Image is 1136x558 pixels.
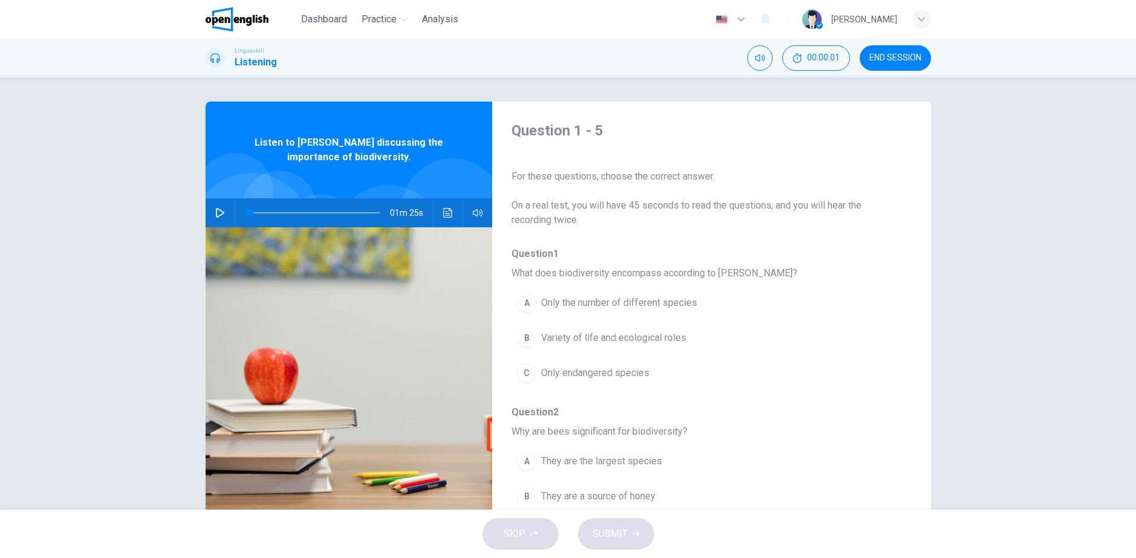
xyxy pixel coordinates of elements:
img: Listen to Dr. Laura Thompson discussing the importance of biodiversity. [206,227,493,522]
button: Practice [357,8,412,30]
span: They are the largest species [541,454,662,469]
span: Analysis [422,12,458,27]
span: Dashboard [301,12,347,27]
span: Question 2 [511,405,892,420]
span: Question 1 [511,247,892,261]
button: BThey are a source of honey [511,481,848,511]
img: Profile picture [802,10,822,29]
button: Dashboard [296,8,352,30]
button: END SESSION [860,45,931,71]
button: AThey are the largest species [511,446,848,476]
div: [PERSON_NAME] [831,12,897,27]
div: A [517,293,536,313]
img: en [714,15,729,24]
span: 01m 25s [390,198,433,227]
a: OpenEnglish logo [206,7,297,31]
span: Only the number of different species [541,296,697,310]
button: AOnly the number of different species [511,288,848,318]
span: What does biodiversity encompass according to [PERSON_NAME]? [511,266,892,281]
span: Variety of life and ecological roles [541,331,686,345]
div: A [517,452,536,471]
div: Mute [747,45,773,71]
span: Why are bees significant for biodiversity? [511,424,892,439]
span: They are a source of honey [541,489,655,504]
button: 00:00:01 [782,45,850,71]
span: 00:00:01 [807,53,840,63]
span: Listen to [PERSON_NAME] discussing the importance of biodiversity. [245,135,453,164]
button: Click to see the audio transcription [438,198,458,227]
span: Linguaskill [235,47,264,55]
span: Only endangered species [541,366,649,380]
h1: Listening [235,55,277,70]
img: OpenEnglish logo [206,7,269,31]
div: B [517,328,536,348]
h4: Question 1 - 5 [511,121,892,140]
div: C [517,363,536,383]
span: On a real test, you will have 45 seconds to read the questions, and you will hear the recording t... [511,198,892,227]
span: END SESSION [869,53,921,63]
div: B [517,487,536,506]
div: Hide [782,45,850,71]
span: Practice [362,12,397,27]
button: Analysis [417,8,463,30]
span: For these questions, choose the correct answer. [511,169,892,184]
button: COnly endangered species [511,358,848,388]
button: BVariety of life and ecological roles [511,323,848,353]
